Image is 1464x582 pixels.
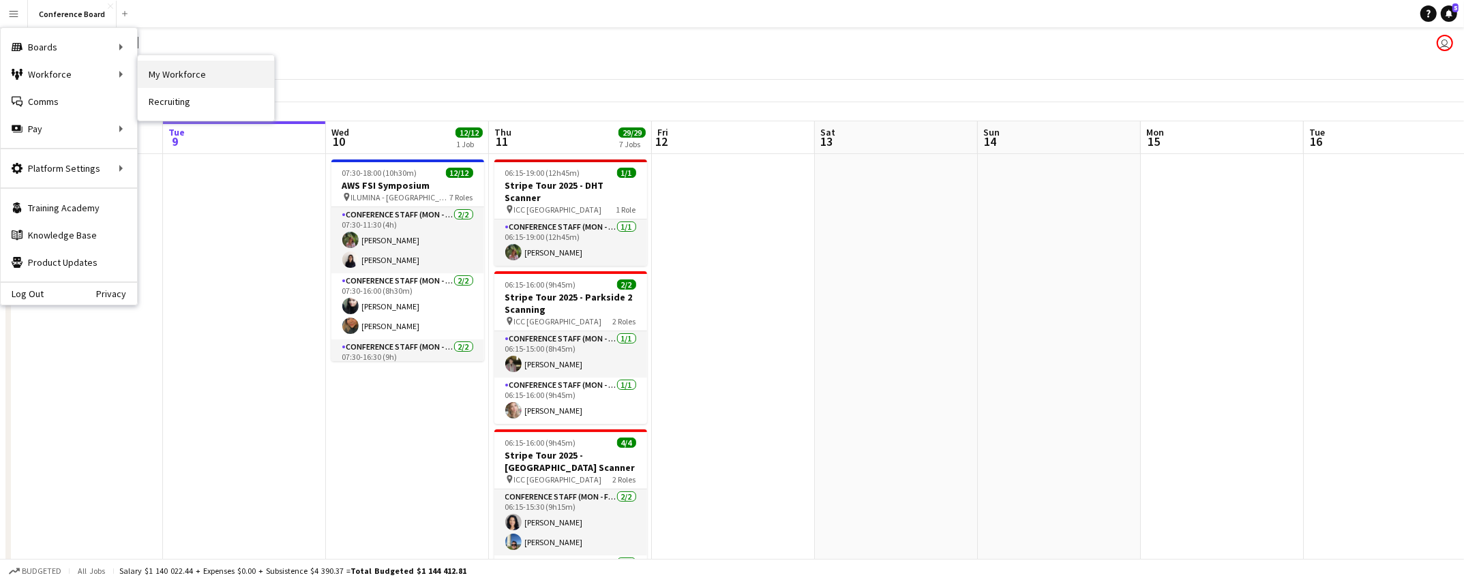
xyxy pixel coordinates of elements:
[331,159,484,361] app-job-card: 07:30-18:00 (10h30m)12/12AWS FSI Symposium ILUMINA - [GEOGRAPHIC_DATA]7 RolesConference Staff (Mo...
[820,126,835,138] span: Sat
[1452,3,1459,12] span: 5
[514,204,602,215] span: ICC [GEOGRAPHIC_DATA]
[455,127,483,138] span: 12/12
[1144,134,1164,149] span: 15
[505,438,576,448] span: 06:15-16:00 (9h45m)
[7,564,63,579] button: Budgeted
[494,449,647,474] h3: Stripe Tour 2025 - [GEOGRAPHIC_DATA] Scanner
[1,33,137,61] div: Boards
[617,438,636,448] span: 4/4
[1437,35,1453,51] app-user-avatar: Kristelle Bristow
[619,139,645,149] div: 7 Jobs
[456,139,482,149] div: 1 Job
[75,566,108,576] span: All jobs
[514,474,602,485] span: ICC [GEOGRAPHIC_DATA]
[1,288,44,299] a: Log Out
[1,249,137,276] a: Product Updates
[446,168,473,178] span: 12/12
[350,566,466,576] span: Total Budgeted $1 144 412.81
[983,126,1000,138] span: Sun
[1309,126,1325,138] span: Tue
[168,126,185,138] span: Tue
[1307,134,1325,149] span: 16
[494,291,647,316] h3: Stripe Tour 2025 - Parkside 2 Scanning
[119,566,466,576] div: Salary $1 140 022.44 + Expenses $0.00 + Subsistence $4 390.37 =
[331,207,484,273] app-card-role: Conference Staff (Mon - Fri)2/207:30-11:30 (4h)[PERSON_NAME][PERSON_NAME]
[494,271,647,424] app-job-card: 06:15-16:00 (9h45m)2/2Stripe Tour 2025 - Parkside 2 Scanning ICC [GEOGRAPHIC_DATA]2 RolesConferen...
[494,126,511,138] span: Thu
[450,192,473,202] span: 7 Roles
[618,127,646,138] span: 29/29
[505,279,576,290] span: 06:15-16:00 (9h45m)
[494,219,647,266] app-card-role: Conference Staff (Mon - Fri)1/106:15-19:00 (12h45m)[PERSON_NAME]
[331,339,484,405] app-card-role: Conference Staff (Mon - Fri)2/207:30-16:30 (9h)
[613,474,636,485] span: 2 Roles
[494,179,647,204] h3: Stripe Tour 2025 - DHT Scanner
[494,331,647,378] app-card-role: Conference Staff (Mon - Fri)1/106:15-15:00 (8h45m)[PERSON_NAME]
[617,168,636,178] span: 1/1
[22,566,61,576] span: Budgeted
[28,1,117,27] button: Conference Board
[1,61,137,88] div: Workforce
[514,316,602,326] span: ICC [GEOGRAPHIC_DATA]
[616,204,636,215] span: 1 Role
[166,134,185,149] span: 9
[1,221,137,249] a: Knowledge Base
[494,159,647,266] app-job-card: 06:15-19:00 (12h45m)1/1Stripe Tour 2025 - DHT Scanner ICC [GEOGRAPHIC_DATA]1 RoleConference Staff...
[138,88,274,115] a: Recruiting
[331,273,484,339] app-card-role: Conference Staff (Mon - Fri)2/207:30-16:00 (8h30m)[PERSON_NAME][PERSON_NAME]
[1,115,137,142] div: Pay
[1,155,137,182] div: Platform Settings
[617,279,636,290] span: 2/2
[1,88,137,115] a: Comms
[613,316,636,326] span: 2 Roles
[655,134,668,149] span: 12
[494,378,647,424] app-card-role: Conference Staff (Mon - Fri)1/106:15-16:00 (9h45m)[PERSON_NAME]
[329,134,349,149] span: 10
[1,194,137,221] a: Training Academy
[331,179,484,192] h3: AWS FSI Symposium
[96,288,137,299] a: Privacy
[331,126,349,138] span: Wed
[657,126,668,138] span: Fri
[351,192,450,202] span: ILUMINA - [GEOGRAPHIC_DATA]
[492,134,511,149] span: 11
[1441,5,1457,22] a: 5
[505,168,580,178] span: 06:15-19:00 (12h45m)
[981,134,1000,149] span: 14
[818,134,835,149] span: 13
[494,489,647,555] app-card-role: Conference Staff (Mon - Fri)2/206:15-15:30 (9h15m)[PERSON_NAME][PERSON_NAME]
[1146,126,1164,138] span: Mon
[138,61,274,88] a: My Workforce
[342,168,417,178] span: 07:30-18:00 (10h30m)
